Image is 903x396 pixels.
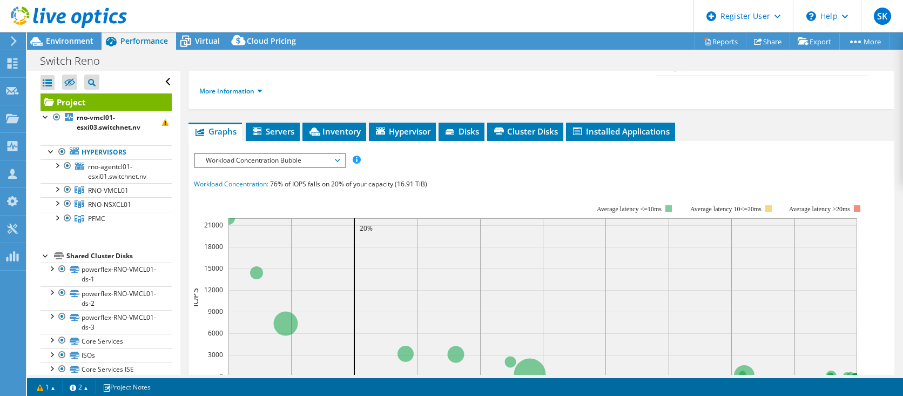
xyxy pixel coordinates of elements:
a: powerflex-RNO-VMCL01-ds-1 [41,263,172,286]
a: Core Services ISE [41,363,172,377]
span: Disks [444,126,479,137]
text: 21000 [204,220,223,230]
span: Servers [251,126,294,137]
b: rno-vmcl01-esxi03.switchnet.nv [77,113,140,132]
text: 20% [360,224,373,233]
a: powerflex-RNO-VMCL01-ds-2 [41,286,172,310]
a: Hypervisors [41,145,172,159]
a: RNO-NSXCL01 [41,197,172,211]
span: Performance [120,36,168,46]
span: Workload Concentration Bubble [200,154,339,167]
text: 0 [219,372,223,381]
a: Export [790,33,840,50]
span: RNO-VMCL01 [88,186,129,195]
a: rno-agentcl01-esxi01.switchnet.nv [41,159,172,183]
span: Hypervisor [374,126,430,137]
span: Workload Concentration: [194,179,268,189]
a: Core Services [41,334,172,348]
a: 2 [62,380,96,394]
a: Reports [695,33,746,50]
a: Share [746,33,790,50]
span: PFMC [88,214,105,223]
text: 15000 [204,264,223,273]
text: 12000 [204,285,223,294]
text: Average latency >20ms [789,205,850,213]
span: SK [874,8,891,25]
a: powerflex-RNO-VMCL01-ds-3 [41,310,172,334]
span: Cloud Pricing [247,36,296,46]
text: 3000 [208,350,223,359]
text: 18000 [204,242,223,251]
tspan: Average latency 10<=20ms [690,205,762,213]
span: Installed Applications [571,126,670,137]
tspan: Average latency <=10ms [597,205,662,213]
text: 6000 [208,328,223,338]
h1: Switch Reno [35,55,117,67]
a: Project Notes [95,380,158,394]
svg: \n [806,11,816,21]
span: Inventory [308,126,361,137]
a: More Information [199,86,262,96]
span: rno-agentcl01-esxi01.switchnet.nv [88,162,146,181]
text: IOPS [189,288,201,307]
a: More [839,33,889,50]
a: rno-vmcl01-esxi03.switchnet.nv [41,111,172,135]
a: RNO-VMCL01 [41,183,172,197]
span: Cluster Disks [493,126,558,137]
text: 9000 [208,307,223,316]
span: Environment [46,36,93,46]
a: 1 [29,380,63,394]
span: Graphs [194,126,237,137]
a: ISOs [41,348,172,363]
span: Virtual [195,36,220,46]
span: 76% of IOPS falls on 20% of your capacity (16.91 TiB) [270,179,427,189]
a: Project [41,93,172,111]
div: Shared Cluster Disks [66,250,172,263]
span: RNO-NSXCL01 [88,200,131,209]
a: PFMC [41,212,172,226]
